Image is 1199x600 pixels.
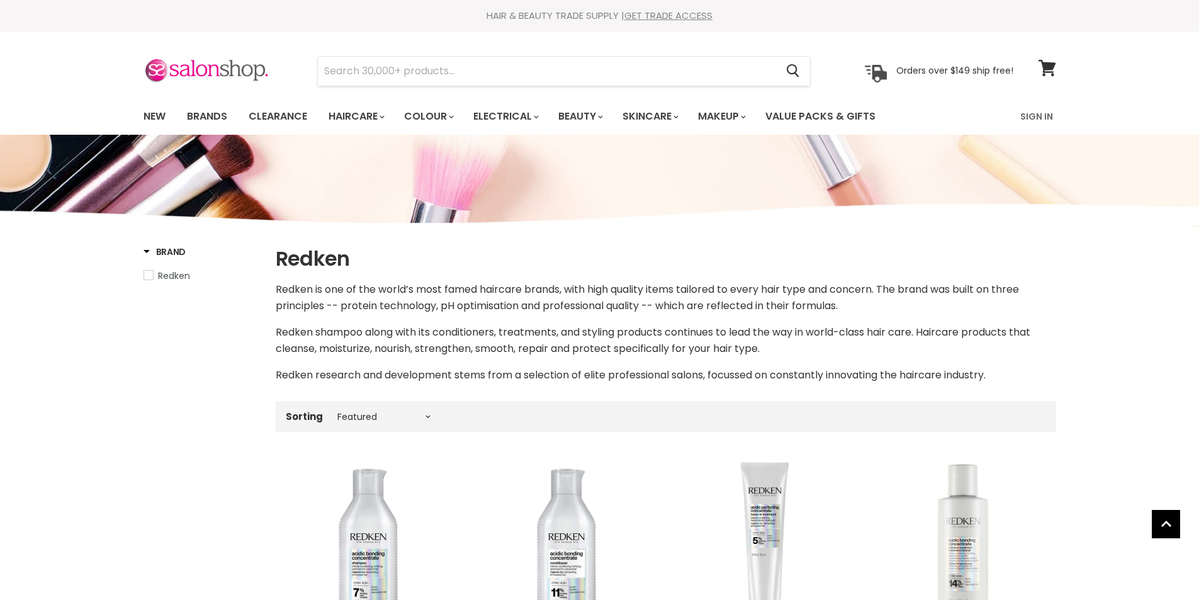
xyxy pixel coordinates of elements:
[177,103,237,130] a: Brands
[896,65,1013,76] p: Orders over $149 ship free!
[777,57,810,86] button: Search
[1013,103,1061,130] a: Sign In
[134,98,949,135] ul: Main menu
[319,103,392,130] a: Haircare
[286,411,323,422] label: Sorting
[756,103,885,130] a: Value Packs & Gifts
[613,103,686,130] a: Skincare
[395,103,461,130] a: Colour
[144,246,186,258] h3: Brand
[276,324,1056,357] p: Redken shampoo along with its conditioners, treatments, and styling products continues to lead th...
[276,246,1056,272] h1: Redken
[276,281,1056,314] p: Redken is one of the world’s most famed haircare brands, with high quality items tailored to ever...
[144,269,260,283] a: Redken
[624,9,712,22] a: GET TRADE ACCESS
[464,103,546,130] a: Electrical
[317,56,811,86] form: Product
[689,103,753,130] a: Makeup
[158,269,190,282] span: Redken
[134,103,175,130] a: New
[318,57,777,86] input: Search
[128,98,1072,135] nav: Main
[128,9,1072,22] div: HAIR & BEAUTY TRADE SUPPLY |
[276,368,986,382] span: Redken research and development stems from a selection of elite professional salons, focussed on ...
[239,103,317,130] a: Clearance
[549,103,611,130] a: Beauty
